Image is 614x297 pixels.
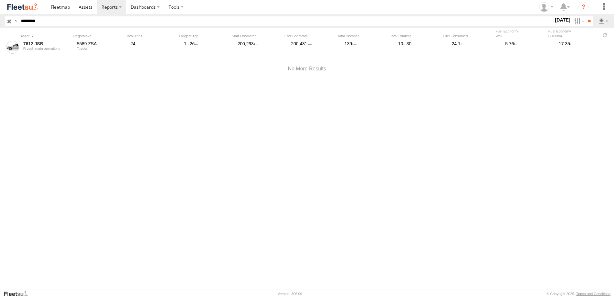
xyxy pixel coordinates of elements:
div: Start Odometer [232,34,282,38]
span: 10 [398,41,405,46]
div: Total Distance [337,34,387,38]
div: Version: 306.00 [278,292,302,296]
a: Terms and Conditions [576,292,610,296]
div: 24 [129,40,180,55]
div: Rego/Make [73,34,123,38]
label: [DATE] [554,16,572,23]
div: Fuel Economy [496,29,546,38]
div: Fuel Consumed [443,34,493,38]
a: View Asset Details [6,41,19,54]
span: 30 [407,41,415,46]
div: L/100km [548,34,599,38]
i: ? [578,2,589,12]
div: Click to Sort [21,34,71,38]
div: 5589 ZSA [77,41,126,47]
div: km/L [496,34,546,38]
span: 26 [190,41,198,46]
div: Total Runtime [390,34,440,38]
div: 24.1 [451,40,502,55]
div: 200,293 [237,40,288,55]
span: 1 [184,41,189,46]
div: Fuel Economy [548,29,599,38]
img: fleetsu-logo-horizontal.svg [6,3,40,11]
a: Visit our Website [4,291,33,297]
div: Total Trips [126,34,176,38]
div: © Copyright 2025 - [547,292,610,296]
div: 5.76 [504,40,555,55]
div: Toyota [77,47,126,50]
div: Riyadh main operations [23,47,72,50]
span: Refresh [601,32,609,38]
a: 7612 JSB [23,41,72,47]
label: Search Query [13,16,19,26]
div: End Odometer [285,34,335,38]
div: 139 [344,40,395,55]
label: Export results as... [598,16,609,26]
div: 17.35 [558,40,609,55]
div: Mussab Ali [537,2,556,12]
label: Search Filter Options [572,16,585,26]
div: Longest Trip [179,34,229,38]
div: 200,431 [290,40,341,55]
